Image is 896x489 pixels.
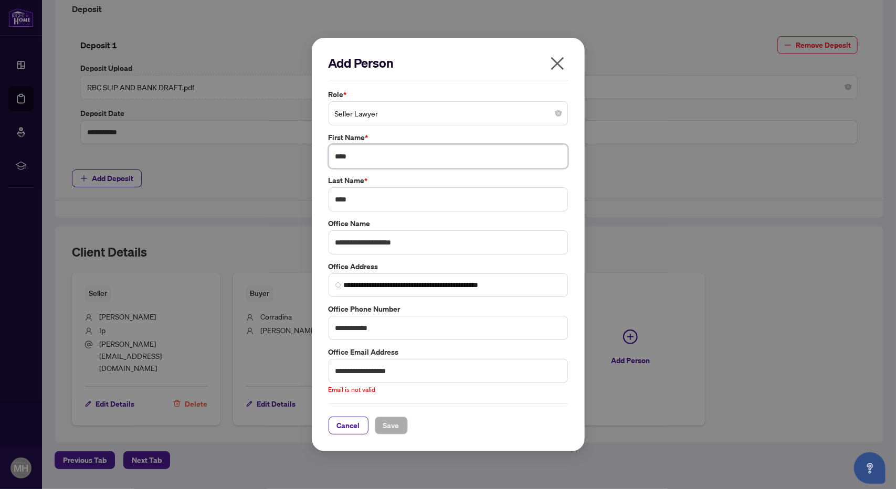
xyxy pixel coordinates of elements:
[337,417,360,434] span: Cancel
[329,218,568,229] label: Office Name
[549,55,566,72] span: close
[375,417,408,434] button: Save
[329,261,568,272] label: Office Address
[329,417,368,434] button: Cancel
[329,89,568,100] label: Role
[329,386,376,394] span: Email is not valid
[335,282,342,289] img: search_icon
[329,132,568,143] label: First Name
[555,110,562,116] span: close-circle
[329,346,568,358] label: Office Email Address
[329,175,568,186] label: Last Name
[329,55,568,71] h2: Add Person
[329,303,568,315] label: Office Phone Number
[335,103,562,123] span: Seller Lawyer
[854,452,886,484] button: Open asap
